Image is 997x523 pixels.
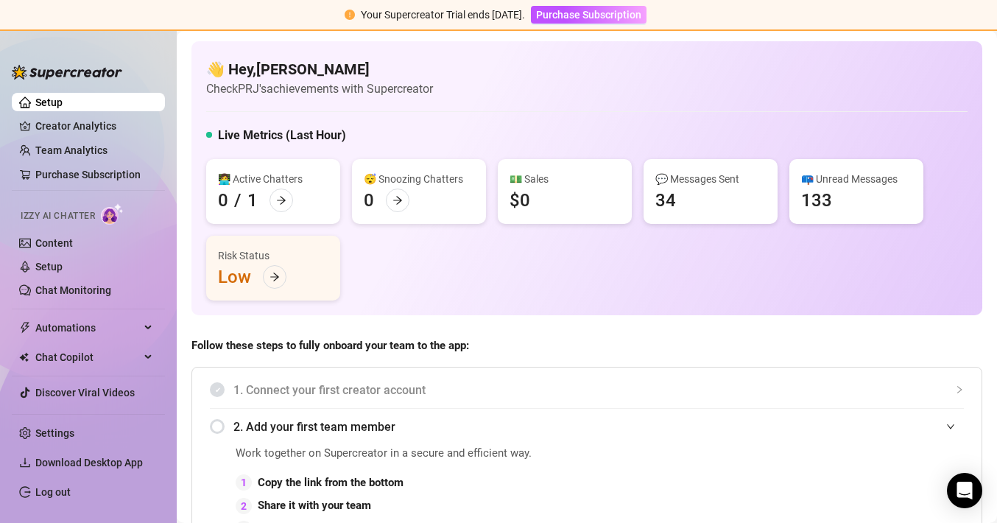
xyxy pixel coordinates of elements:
[35,457,143,468] span: Download Desktop App
[269,272,280,282] span: arrow-right
[21,209,95,223] span: Izzy AI Chatter
[233,418,964,436] span: 2. Add your first team member
[236,474,252,491] div: 1
[101,203,124,225] img: AI Chatter
[218,189,228,212] div: 0
[210,372,964,408] div: 1. Connect your first creator account
[35,284,111,296] a: Chat Monitoring
[19,352,29,362] img: Chat Copilot
[801,171,912,187] div: 📪 Unread Messages
[510,189,530,212] div: $0
[35,96,63,108] a: Setup
[12,65,122,80] img: logo-BBDzfeDw.svg
[655,189,676,212] div: 34
[247,189,258,212] div: 1
[801,189,832,212] div: 133
[35,144,108,156] a: Team Analytics
[655,171,766,187] div: 💬 Messages Sent
[236,445,633,463] span: Work together on Supercreator in a secure and efficient way.
[345,10,355,20] span: exclamation-circle
[191,339,469,352] strong: Follow these steps to fully onboard your team to the app:
[233,381,964,399] span: 1. Connect your first creator account
[946,422,955,431] span: expanded
[276,195,286,206] span: arrow-right
[364,189,374,212] div: 0
[218,248,328,264] div: Risk Status
[510,171,620,187] div: 💵 Sales
[258,499,371,512] strong: Share it with your team
[531,6,647,24] button: Purchase Subscription
[206,80,433,98] article: Check PRJ's achievements with Supercreator
[536,9,641,21] span: Purchase Subscription
[364,171,474,187] div: 😴 Snoozing Chatters
[35,387,135,399] a: Discover Viral Videos
[236,498,252,514] div: 2
[35,261,63,273] a: Setup
[218,171,328,187] div: 👩‍💻 Active Chatters
[35,169,141,180] a: Purchase Subscription
[35,427,74,439] a: Settings
[206,59,433,80] h4: 👋 Hey, [PERSON_NAME]
[947,473,982,508] div: Open Intercom Messenger
[35,316,140,340] span: Automations
[35,114,153,138] a: Creator Analytics
[955,385,964,394] span: collapsed
[392,195,403,206] span: arrow-right
[210,409,964,445] div: 2. Add your first team member
[361,9,525,21] span: Your Supercreator Trial ends [DATE].
[35,237,73,249] a: Content
[258,476,404,489] strong: Copy the link from the bottom
[19,322,31,334] span: thunderbolt
[19,457,31,468] span: download
[35,486,71,498] a: Log out
[218,127,346,144] h5: Live Metrics (Last Hour)
[531,9,647,21] a: Purchase Subscription
[35,345,140,369] span: Chat Copilot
